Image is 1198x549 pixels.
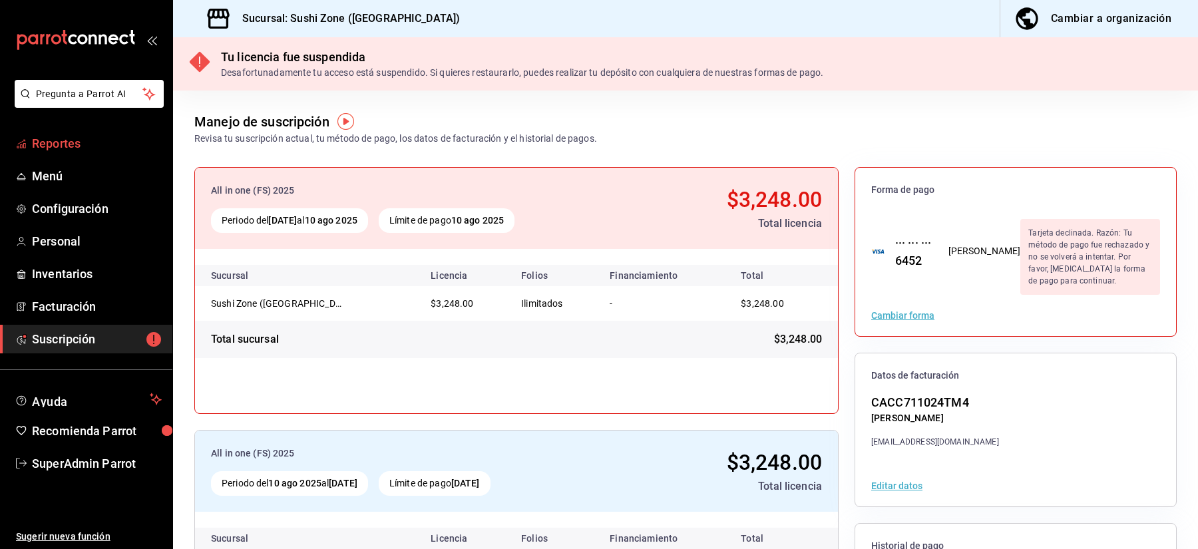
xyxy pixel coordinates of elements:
span: $3,248.00 [727,187,822,212]
strong: 10 ago 2025 [305,215,357,226]
div: Sucursal [211,533,284,544]
div: Límite de pago [379,208,514,233]
span: Personal [32,232,162,250]
span: Configuración [32,200,162,218]
div: Sucursal [211,270,284,281]
div: [EMAIL_ADDRESS][DOMAIN_NAME] [871,436,999,448]
strong: 10 ago 2025 [268,478,321,488]
button: Pregunta a Parrot AI [15,80,164,108]
h3: Sucursal: Sushi Zone ([GEOGRAPHIC_DATA]) [232,11,460,27]
span: Pregunta a Parrot AI [36,87,143,101]
span: Ayuda [32,391,144,407]
div: All in one (FS) 2025 [211,447,603,460]
img: Tooltip marker [337,113,354,130]
div: Tarjeta declinada. Razón: Tu método de pago fue rechazado y no se volverá a intentar. Por favor, ... [1020,219,1160,295]
div: Total licencia [614,478,822,494]
div: ··· ··· ··· 6452 [885,234,932,270]
div: All in one (FS) 2025 [211,184,616,198]
span: Recomienda Parrot [32,422,162,440]
td: Ilimitados [510,286,599,321]
div: Manejo de suscripción [194,112,329,132]
div: Cambiar a organización [1051,9,1171,28]
strong: [DATE] [451,478,480,488]
th: Financiamiento [599,528,725,549]
th: Folios [510,528,599,549]
th: Folios [510,265,599,286]
div: Sushi Zone ([GEOGRAPHIC_DATA]) [211,297,344,310]
div: [PERSON_NAME] [948,244,1021,258]
span: $3,248.00 [774,331,822,347]
th: Total [725,265,838,286]
div: Desafortunadamente tu acceso está suspendido. Si quieres restaurarlo, puedes realizar tu depósito... [221,66,823,80]
span: Inventarios [32,265,162,283]
span: $3,248.00 [431,298,473,309]
button: Editar datos [871,481,922,490]
th: Financiamiento [599,265,725,286]
th: Licencia [420,265,510,286]
span: Suscripción [32,330,162,348]
span: Menú [32,167,162,185]
th: Licencia [420,528,510,549]
span: Facturación [32,297,162,315]
div: Límite de pago [379,471,491,496]
th: Total [725,528,838,549]
div: Periodo del al [211,471,368,496]
span: SuperAdmin Parrot [32,455,162,472]
div: Total licencia [626,216,822,232]
span: $3,248.00 [727,450,822,475]
div: Periodo del al [211,208,368,233]
span: $3,248.00 [741,298,783,309]
span: Sugerir nueva función [16,530,162,544]
span: Datos de facturación [871,369,1160,382]
a: Pregunta a Parrot AI [9,96,164,110]
div: CACC711024TM4 [871,393,999,411]
strong: [DATE] [268,215,297,226]
div: Tu licencia fue suspendida [221,48,823,66]
strong: 10 ago 2025 [451,215,504,226]
div: Revisa tu suscripción actual, tu método de pago, los datos de facturación y el historial de pagos. [194,132,597,146]
td: - [599,286,725,321]
button: open_drawer_menu [146,35,157,45]
div: [PERSON_NAME] [871,411,999,425]
span: Forma de pago [871,184,1160,196]
div: Sushi Zone (La Paz) [211,297,344,310]
span: Reportes [32,134,162,152]
strong: [DATE] [329,478,357,488]
button: Cambiar forma [871,311,934,320]
div: Total sucursal [211,331,279,347]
